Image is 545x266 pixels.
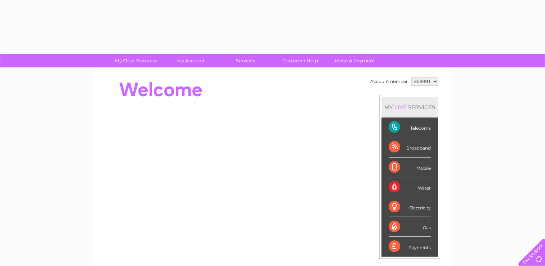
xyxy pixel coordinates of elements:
[381,97,438,118] div: MY SERVICES
[389,118,431,137] div: Telecoms
[389,237,431,256] div: Payments
[368,75,410,88] td: Account number
[161,54,220,67] a: My Account
[389,137,431,157] div: Broadband
[389,158,431,177] div: Mobile
[389,197,431,217] div: Electricity
[393,104,408,111] div: LIVE
[106,54,166,67] a: My Clear Business
[325,54,385,67] a: Make A Payment
[271,54,330,67] a: Customer Help
[389,177,431,197] div: Water
[216,54,275,67] a: Services
[389,217,431,237] div: Gas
